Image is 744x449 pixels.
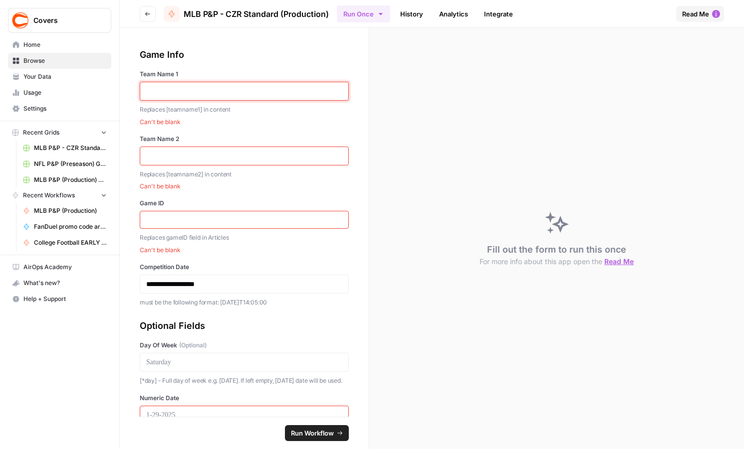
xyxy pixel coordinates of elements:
a: Integrate [478,6,519,22]
label: Numeric Date [140,394,349,403]
div: Optional Fields [140,319,349,333]
a: Your Data [8,69,111,85]
a: Home [8,37,111,53]
span: Can't be blank [140,246,349,255]
p: Replaces [teamname1] in content [140,105,349,115]
span: Read Me [682,9,709,19]
a: AirOps Academy [8,259,111,275]
img: Covers Logo [11,11,29,29]
button: Recent Workflows [8,188,111,203]
a: MLB P&P - CZR Standard (Production) Grid (1) [18,140,111,156]
button: Help + Support [8,291,111,307]
a: Analytics [433,6,474,22]
span: MLB P&P - CZR Standard (Production) Grid (1) [34,144,107,152]
a: FanDuel promo code articles [18,219,111,235]
span: Can't be blank [140,182,349,191]
div: Game Info [140,48,349,62]
button: Recent Grids [8,125,111,140]
p: must be the following format: [DATE]T14:05:00 [140,298,349,307]
span: Usage [23,88,107,97]
a: MLB P&P - CZR Standard (Production) [164,6,329,22]
span: Recent Workflows [23,191,75,200]
a: MLB P&P (Production) [18,203,111,219]
a: NFL P&P (Preseason) Grid (2) [18,156,111,172]
button: Read Me [676,6,724,22]
label: Day Of Week [140,341,349,350]
span: MLB P&P (Production) Grid (5) [34,175,107,184]
span: Home [23,40,107,49]
span: NFL P&P (Preseason) Grid (2) [34,159,107,168]
p: Replaces [teamname2] in content [140,169,349,179]
div: Fill out the form to run this once [480,243,634,267]
span: AirOps Academy [23,263,107,272]
a: Browse [8,53,111,69]
a: Settings [8,101,111,117]
label: Team Name 2 [140,135,349,144]
span: FanDuel promo code articles [34,222,107,231]
p: [*day] - Full day of week e.g. [DATE]. If left empty, [DATE] date will be used. [140,376,349,386]
button: What's new? [8,275,111,291]
span: Covers [33,15,94,25]
a: Usage [8,85,111,101]
label: Competition Date [140,263,349,272]
span: (Optional) [179,341,207,350]
label: Team Name 1 [140,70,349,79]
span: Help + Support [23,295,107,303]
span: Your Data [23,72,107,81]
a: MLB P&P (Production) Grid (5) [18,172,111,188]
div: What's new? [8,276,111,291]
span: Run Workflow [291,428,334,438]
button: Run Once [337,5,390,22]
span: MLB P&P - CZR Standard (Production) [184,8,329,20]
span: Settings [23,104,107,113]
span: Read Me [604,257,634,266]
span: College Football EARLY LEANS (Production) [34,238,107,247]
span: Browse [23,56,107,65]
p: Replaces gameID field in Articles [140,233,349,243]
button: Workspace: Covers [8,8,111,33]
button: For more info about this app open the Read Me [480,257,634,267]
a: History [394,6,429,22]
label: Game ID [140,199,349,208]
span: Can't be blank [140,118,349,127]
button: Run Workflow [285,425,349,441]
span: MLB P&P (Production) [34,206,107,215]
a: College Football EARLY LEANS (Production) [18,235,111,251]
span: Recent Grids [23,128,59,137]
